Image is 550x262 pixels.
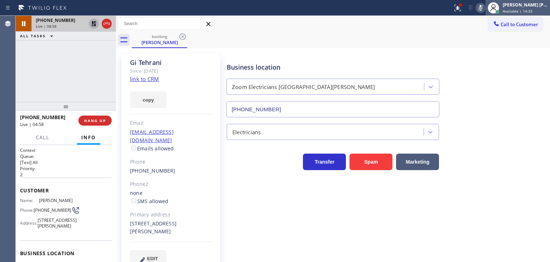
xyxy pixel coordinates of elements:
button: ALL TASKS [16,32,60,40]
span: Live | 04:58 [20,121,44,127]
span: Live | 04:58 [36,24,57,29]
div: Business location [227,62,439,72]
button: Call to Customer [488,18,543,31]
span: Available | 14:33 [503,9,532,14]
span: [PHONE_NUMBER] [34,207,71,213]
button: copy [130,92,167,108]
div: booking [132,34,187,39]
input: Phone Number [226,101,439,117]
div: [STREET_ADDRESS][PERSON_NAME] [130,220,212,236]
div: Gi Tehrani [132,32,187,47]
button: Mute [476,3,486,13]
button: Unhold Customer [89,19,99,29]
span: [PHONE_NUMBER] [36,17,75,23]
span: Info [81,134,96,141]
input: Emails allowed [131,146,136,150]
input: SMS allowed [131,198,136,203]
label: Emails allowed [130,145,174,152]
span: Call [36,134,49,141]
span: Customer [20,187,112,194]
span: Business location [20,250,112,257]
p: [Test] All [20,159,112,165]
div: Zoom Electricians [GEOGRAPHIC_DATA][PERSON_NAME] [232,83,375,91]
button: Marketing [396,154,439,170]
span: HANG UP [84,118,106,123]
button: Transfer [303,154,346,170]
span: ALL TASKS [20,33,46,38]
span: Address: [20,220,38,226]
h1: Context [20,147,112,153]
div: none [130,189,212,206]
h2: Priority: [20,165,112,172]
span: Name: [20,198,39,203]
h2: Queue: [20,153,112,159]
div: Phone2 [130,180,212,188]
div: Primary address [130,211,212,219]
a: [PHONE_NUMBER] [130,167,175,174]
div: Since: [DATE] [130,67,212,75]
span: [PERSON_NAME] [39,198,75,203]
div: Gi Tehrani [130,59,212,67]
div: Phone [130,158,212,166]
a: link to CRM [130,75,159,83]
a: [EMAIL_ADDRESS][DOMAIN_NAME] [130,128,174,144]
span: Call to Customer [501,21,538,28]
button: HANG UP [78,116,112,126]
button: Info [77,131,100,145]
div: [PERSON_NAME] [132,39,187,46]
div: Email [130,119,212,127]
input: Search [119,18,214,29]
p: 2 [20,172,112,178]
span: Phone: [20,207,34,213]
div: [PERSON_NAME] [PERSON_NAME] [503,2,548,8]
span: [PHONE_NUMBER] [20,114,66,121]
button: Hang up [102,19,112,29]
span: [STREET_ADDRESS][PERSON_NAME] [38,217,77,229]
div: Electricians [232,128,261,136]
label: SMS allowed [130,198,168,205]
span: EDIT [147,256,158,261]
button: Spam [349,154,392,170]
button: Call [32,131,54,145]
